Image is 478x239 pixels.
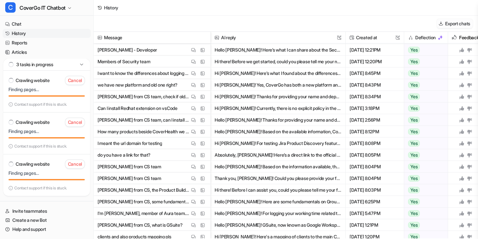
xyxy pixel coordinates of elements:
[98,67,190,79] p: I want to know the differences about logging and tracing, what tools the old-be use, and what too...
[348,208,401,219] span: [DATE] 5:47PM
[215,102,341,114] button: Hi [PERSON_NAME]! Currently, there is no explicit policy in the available documentation about ins...
[3,29,91,38] a: History
[98,44,157,56] p: [PERSON_NAME] - Developer
[348,32,401,43] span: Created at
[14,102,67,107] p: Contact support if this is stuck.
[348,161,401,173] span: [DATE] 8:04PM
[348,102,401,114] span: [DATE] 3:18PM
[98,79,178,91] p: we have new platform and old one right?
[98,196,190,208] p: [PERSON_NAME] from CS, some fundamentals on Group Insurance
[404,184,444,196] button: Yes
[98,219,182,231] p: [PERSON_NAME] from CS, what is GSuite?
[65,76,85,85] button: Cancel
[3,207,91,216] a: Invite teammates
[215,44,341,56] button: Hello [PERSON_NAME]! Here’s what I can share about the Security team at CoverGo: - The Security t...
[437,19,473,28] button: Export chats
[404,161,444,173] button: Yes
[408,175,420,182] span: Yes
[3,19,91,29] a: Chat
[98,102,178,114] p: Can I install Redhat extension on vsCode
[348,173,401,184] span: [DATE] 8:04PM
[404,102,444,114] button: Yes
[65,160,85,169] button: Cancel
[408,105,420,112] span: Yes
[98,208,190,219] p: I'm [PERSON_NAME], member of Aura team. Please share the task number where I can log working time...
[404,149,444,161] button: Yes
[348,184,401,196] span: [DATE] 8:03PM
[215,149,341,161] button: Absolutely, [PERSON_NAME]! Here’s a direct link to the official documentation about the Product B...
[68,119,82,125] p: Cancel
[98,137,162,149] p: I meant the url domain for testing
[14,144,67,149] p: Contact support if this is stuck.
[8,128,85,135] p: Finding pages…
[408,198,420,205] span: Yes
[404,114,444,126] button: Yes
[8,86,85,93] p: Finding pages…
[404,91,444,102] button: Yes
[348,67,401,79] span: [DATE] 8:45PM
[404,44,444,56] button: Yes
[408,82,420,88] span: Yes
[215,196,341,208] button: Hello [PERSON_NAME]! Here are some fundamentals on Group Insurance at CoverGo: - CoverGo provides...
[408,152,420,158] span: Yes
[215,161,341,173] button: Hello [PERSON_NAME]! Based on the information available, the Product Builder feature is associate...
[3,38,91,47] a: Reports
[215,173,341,184] button: Thank you, [PERSON_NAME]! Could you please provide your full name (First Name + Last Name) for ve...
[408,117,420,123] span: Yes
[14,185,67,191] p: Contact support if this is stuck.
[215,137,341,149] button: Hi [PERSON_NAME]! For testing Jira Product Discovery features (such as Product Builder), Atlassia...
[408,58,420,65] span: Yes
[3,216,91,225] a: Create a new Bot
[408,47,420,53] span: Yes
[404,173,444,184] button: Yes
[404,126,444,137] button: Yes
[348,91,401,102] span: [DATE] 8:34PM
[408,128,420,135] span: Yes
[404,208,444,219] button: Yes
[215,56,341,67] button: Hi there! Before we get started, could you please tell me your name (First Name + Last Name) and ...
[404,67,444,79] button: Yes
[16,161,50,167] p: Crawling website
[348,126,401,137] span: [DATE] 8:12PM
[215,91,341,102] button: Hi [PERSON_NAME]! Thanks for providing your name and department. I searched for information about...
[404,196,444,208] button: Yes
[348,219,401,231] span: [DATE] 1:21PM
[3,57,91,66] a: Customize
[96,32,208,43] span: Message
[348,196,401,208] span: [DATE] 6:25PM
[348,56,401,67] span: [DATE] 12:20PM
[213,32,343,43] span: AI reply
[98,91,190,102] p: [PERSON_NAME] from CS team, check if old-be use Loki
[8,170,85,176] p: Finding pages…
[104,4,118,11] div: History
[20,3,66,12] span: CoverGo IT Chatbot
[348,79,401,91] span: [DATE] 8:43PM
[16,119,50,125] p: Crawling website
[65,118,85,127] button: Cancel
[98,114,190,126] p: [PERSON_NAME] from CS team, can I install chatgpt
[404,219,444,231] button: Yes
[98,173,161,184] p: [PERSON_NAME] from CS team
[408,187,420,193] span: Yes
[408,210,420,217] span: Yes
[215,219,341,231] button: Hello [PERSON_NAME]! GSuite, now known as Google Workspace, is CoverGo’s central identity and acc...
[98,184,190,196] p: [PERSON_NAME] from CS, the Product Builder feature in what product?
[408,93,420,100] span: Yes
[5,2,16,13] span: C
[215,67,341,79] button: Hi [PERSON_NAME]! Here’s what I found about the differences in logging and tracing tools between ...
[16,77,50,84] p: Crawling website
[348,114,401,126] span: [DATE] 2:56PM
[215,184,341,196] button: Hi there! Before I can assist you, could you please tell me your full name (First Name + Last Nam...
[215,79,341,91] button: Hi [PERSON_NAME]! Yes, CoverGo has both a new platform and an old one. The new platform is refere...
[408,222,420,228] span: Yes
[98,149,151,161] p: do you have a link for that?
[98,56,150,67] p: Members of Security team
[215,126,341,137] button: Hello [PERSON_NAME]! Based on the available information, CoverGo's main product offering is its n...
[415,32,436,43] h2: Deflection
[408,70,420,77] span: Yes
[404,56,444,67] button: Yes
[408,140,420,147] span: Yes
[16,61,53,68] p: 3 tasks in progress
[98,161,161,173] p: [PERSON_NAME] from CS team
[348,137,401,149] span: [DATE] 8:08PM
